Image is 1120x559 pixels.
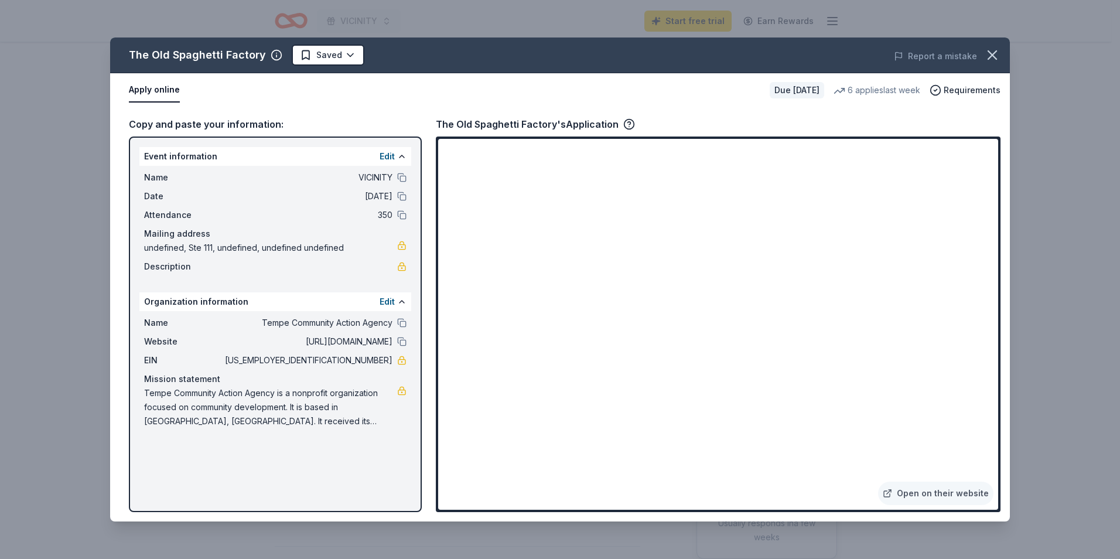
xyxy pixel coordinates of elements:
span: EIN [144,353,223,367]
span: [DATE] [223,189,392,203]
span: undefined, Ste 111, undefined, undefined undefined [144,241,397,255]
span: [URL][DOMAIN_NAME] [223,335,392,349]
button: Report a mistake [894,49,977,63]
button: Edit [380,149,395,163]
button: Apply online [129,78,180,103]
button: Edit [380,295,395,309]
button: Saved [292,45,364,66]
div: Mission statement [144,372,407,386]
span: Requirements [944,83,1001,97]
div: Event information [139,147,411,166]
span: VICINITY [223,171,392,185]
div: The Old Spaghetti Factory's Application [436,117,635,132]
span: Date [144,189,223,203]
span: Name [144,316,223,330]
a: Open on their website [878,482,993,505]
span: Website [144,335,223,349]
span: Saved [316,48,342,62]
span: Description [144,260,223,274]
span: 350 [223,208,392,222]
div: The Old Spaghetti Factory [129,46,266,64]
div: 6 applies last week [834,83,920,97]
span: [US_EMPLOYER_IDENTIFICATION_NUMBER] [223,353,392,367]
span: Tempe Community Action Agency is a nonprofit organization focused on community development. It is... [144,386,397,428]
span: Name [144,171,223,185]
div: Copy and paste your information: [129,117,422,132]
span: Attendance [144,208,223,222]
button: Requirements [930,83,1001,97]
div: Due [DATE] [770,82,824,98]
span: Tempe Community Action Agency [223,316,392,330]
div: Organization information [139,292,411,311]
div: Mailing address [144,227,407,241]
